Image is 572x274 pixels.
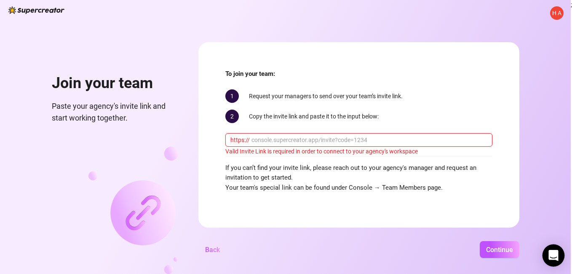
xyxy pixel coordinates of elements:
[198,241,227,258] button: Back
[225,70,275,78] strong: To join your team:
[225,110,492,123] div: Copy the invite link and paste it to the input below:
[251,135,487,145] input: console.supercreator.app/invite?code=1234
[480,241,519,258] button: Continue
[230,135,250,145] span: https://
[225,163,492,193] span: If you can’t find your invite link, please reach out to your agency's manager and request an invi...
[52,74,178,93] h1: Join your team
[486,246,513,254] span: Continue
[552,8,561,18] span: H A
[52,100,178,124] span: Paste your agency's invite link and start working together.
[225,89,239,103] span: 1
[8,6,64,14] img: logo
[543,244,565,267] div: Open Intercom Messenger
[225,89,492,103] div: Request your managers to send over your team’s invite link.
[225,110,239,123] span: 2
[205,246,220,254] span: Back
[225,147,492,156] div: Valid Invite Link is required in order to connect to your agency's workspace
